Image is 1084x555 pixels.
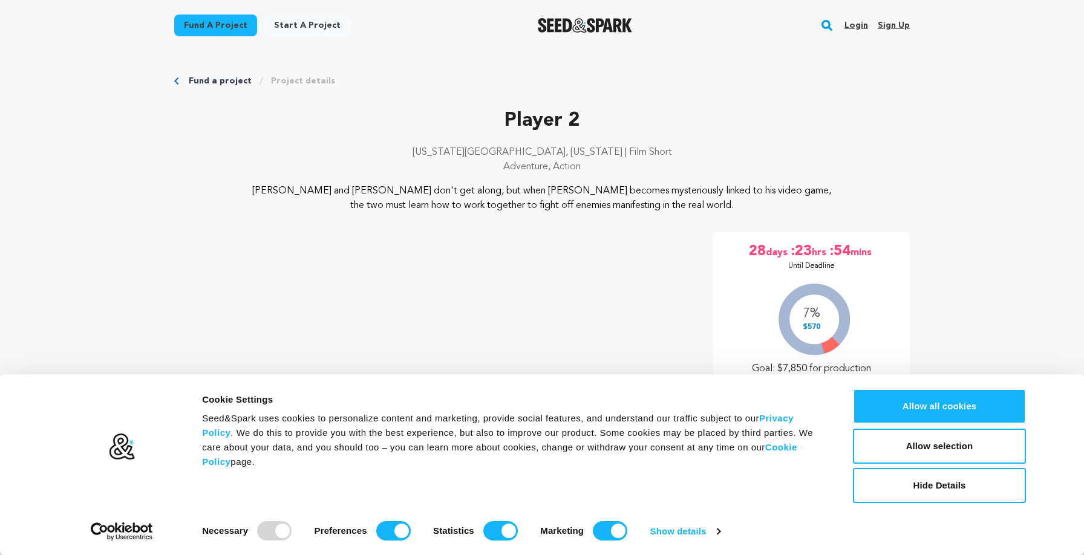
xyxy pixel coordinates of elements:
a: Usercentrics Cookiebot - opens in a new window [69,522,175,540]
img: logo [108,433,135,461]
button: Allow selection [853,429,1026,464]
a: Privacy Policy [202,413,794,438]
span: 28 [749,242,766,261]
span: :54 [829,242,851,261]
strong: Marketing [540,525,584,536]
p: Player 2 [174,106,910,135]
img: Seed&Spark Logo Dark Mode [538,18,633,33]
button: Hide Details [853,468,1026,503]
strong: Necessary [202,525,248,536]
button: Allow all cookies [853,389,1026,424]
span: hrs [812,242,829,261]
p: [US_STATE][GEOGRAPHIC_DATA], [US_STATE] | Film Short [174,145,910,160]
a: Login [844,16,868,35]
strong: Statistics [433,525,474,536]
a: Sign up [878,16,910,35]
div: Cookie Settings [202,392,826,407]
a: Start a project [264,15,350,36]
a: Fund a project [189,75,252,87]
p: Until Deadline [788,261,835,271]
p: [PERSON_NAME] and [PERSON_NAME] don't get along, but when [PERSON_NAME] becomes mysteriously link... [248,184,837,213]
span: mins [851,242,874,261]
div: Breadcrumb [174,75,910,87]
span: days [766,242,790,261]
a: Show details [650,522,720,540]
a: Project details [271,75,335,87]
a: Seed&Spark Homepage [538,18,633,33]
p: Adventure, Action [174,160,910,174]
strong: Preferences [315,525,367,536]
a: Fund a project [174,15,257,36]
div: Seed&Spark uses cookies to personalize content and marketing, provide social features, and unders... [202,411,826,469]
span: :23 [790,242,812,261]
